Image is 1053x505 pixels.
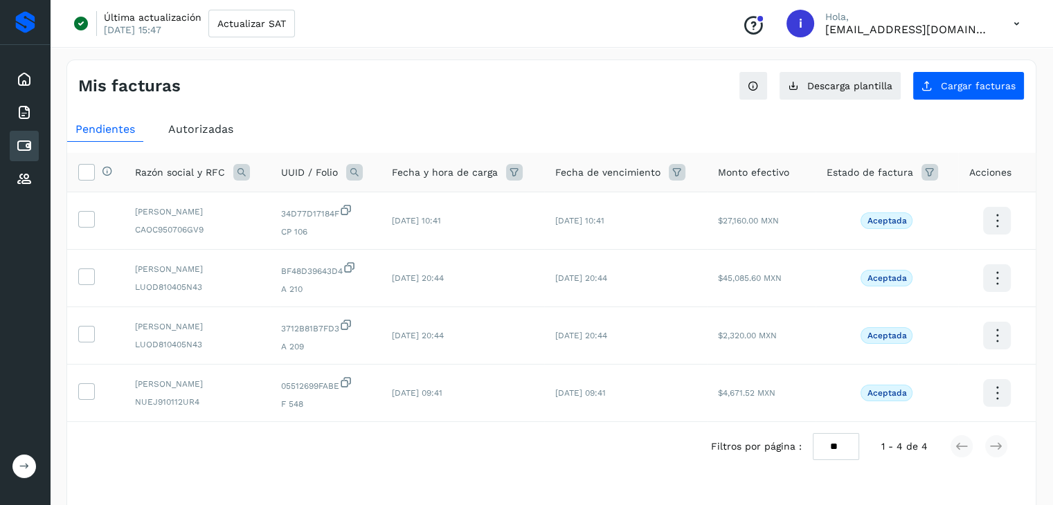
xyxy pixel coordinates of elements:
span: Acciones [969,165,1011,180]
h4: Mis facturas [78,76,181,96]
span: [PERSON_NAME] [135,263,259,275]
div: Cuentas por pagar [10,131,39,161]
span: 3712B81B7FD3 [281,318,370,335]
span: Cargar facturas [941,81,1016,91]
span: [PERSON_NAME] [135,378,259,390]
span: [PERSON_NAME] [135,320,259,333]
span: Pendientes [75,122,135,136]
span: NUEJ910112UR4 [135,396,259,408]
span: [DATE] 20:44 [392,331,444,340]
p: idelarosa@viako.com.mx [825,23,991,36]
p: Última actualización [104,11,201,24]
p: Aceptada [867,388,906,398]
span: 05512699FABE [281,376,370,392]
span: 1 - 4 de 4 [881,439,928,454]
span: CP 106 [281,226,370,238]
span: [DATE] 09:41 [555,388,606,398]
span: Filtros por página : [711,439,802,454]
span: LUOD810405N43 [135,281,259,293]
span: [PERSON_NAME] [135,205,259,218]
span: A 210 [281,283,370,295]
span: $27,160.00 MXN [718,216,779,226]
span: [DATE] 10:41 [392,216,441,226]
p: [DATE] 15:47 [104,24,161,36]
button: Descarga plantilla [779,71,901,100]
p: Aceptada [867,273,906,283]
span: LUOD810405N43 [135,338,259,351]
span: [DATE] 10:41 [555,216,604,226]
span: Descarga plantilla [807,81,892,91]
span: Fecha y hora de carga [392,165,498,180]
span: Monto efectivo [718,165,789,180]
span: Razón social y RFC [135,165,225,180]
span: $4,671.52 MXN [718,388,775,398]
button: Actualizar SAT [208,10,295,37]
p: Hola, [825,11,991,23]
span: [DATE] 20:44 [555,273,607,283]
span: Autorizadas [168,122,233,136]
div: Facturas [10,98,39,128]
div: Inicio [10,64,39,95]
span: Fecha de vencimiento [555,165,660,180]
span: F 548 [281,398,370,410]
span: 34D77D17184F [281,203,370,220]
p: Aceptada [867,331,906,340]
span: UUID / Folio [281,165,338,180]
span: A 209 [281,340,370,353]
span: BF48D39643D4 [281,261,370,277]
span: Estado de factura [827,165,913,180]
span: [DATE] 20:44 [555,331,607,340]
span: $45,085.60 MXN [718,273,782,283]
span: [DATE] 09:41 [392,388,442,398]
span: [DATE] 20:44 [392,273,444,283]
span: CAOC950706GV9 [135,223,259,236]
button: Cargar facturas [912,71,1025,100]
span: $2,320.00 MXN [718,331,777,340]
p: Aceptada [867,216,906,226]
div: Proveedores [10,164,39,194]
span: Actualizar SAT [217,19,286,28]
